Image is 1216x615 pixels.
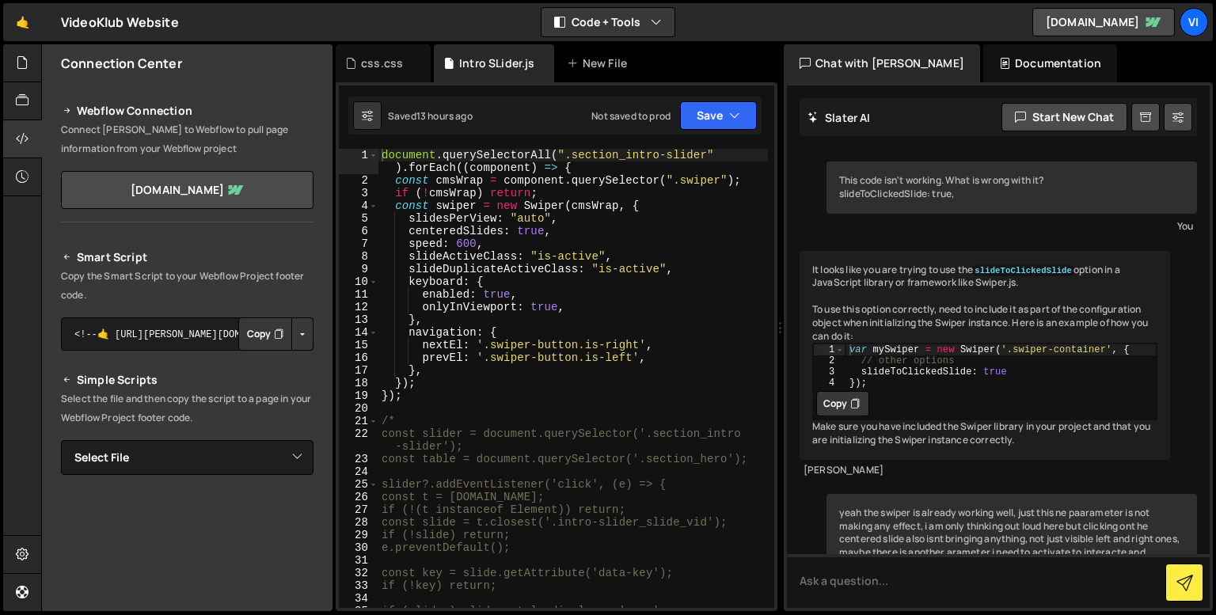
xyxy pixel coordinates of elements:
div: 8 [339,250,378,263]
div: 25 [339,478,378,491]
div: New File [567,55,633,71]
div: 15 [339,339,378,351]
div: It looks like you are trying to use the option in a JavaScript library or framework like Swiper.j... [800,251,1170,460]
div: 4 [339,199,378,212]
code: slideToClickedSlide [973,265,1073,276]
p: Connect [PERSON_NAME] to Webflow to pull page information from your Webflow project [61,120,313,158]
div: 24 [339,465,378,478]
div: 34 [339,592,378,605]
div: 3 [814,366,845,378]
div: 27 [339,503,378,516]
div: 3 [339,187,378,199]
div: 4 [814,378,845,389]
button: Start new chat [1001,103,1127,131]
div: Documentation [983,44,1117,82]
div: 6 [339,225,378,237]
div: 11 [339,288,378,301]
div: 20 [339,402,378,415]
div: 16 [339,351,378,364]
button: Save [680,101,757,130]
div: Chat with [PERSON_NAME] [784,44,980,82]
div: 2 [814,355,845,366]
div: 32 [339,567,378,579]
div: 21 [339,415,378,427]
div: [PERSON_NAME] [804,464,1166,477]
button: Copy [816,391,869,416]
h2: Simple Scripts [61,370,313,389]
div: 28 [339,516,378,529]
div: 12 [339,301,378,313]
div: This code isn't working. What is wrong with it? slideToClickedSlide: true, [826,161,1197,214]
a: [DOMAIN_NAME] [1032,8,1175,36]
div: You [830,218,1193,234]
div: 5 [339,212,378,225]
div: 30 [339,541,378,554]
div: css.css [361,55,403,71]
a: Vi [1180,8,1208,36]
div: 7 [339,237,378,250]
div: 26 [339,491,378,503]
div: 23 [339,453,378,465]
p: Copy the Smart Script to your Webflow Project footer code. [61,267,313,305]
a: [DOMAIN_NAME] [61,171,313,209]
div: Button group with nested dropdown [238,317,313,351]
div: 29 [339,529,378,541]
div: 10 [339,275,378,288]
h2: Connection Center [61,55,182,72]
a: 🤙 [3,3,42,41]
button: Code + Tools [541,8,674,36]
div: 13 hours ago [416,109,473,123]
div: 2 [339,174,378,187]
div: VideoKlub Website [61,13,179,32]
div: 9 [339,263,378,275]
div: 17 [339,364,378,377]
div: 13 [339,313,378,326]
div: yeah the swiper is already working well, just this ne paarameter is not making any effect, i am o... [826,494,1197,586]
div: 14 [339,326,378,339]
textarea: <!--🤙 [URL][PERSON_NAME][DOMAIN_NAME]> <script>document.addEventListener("DOMContentLoaded", func... [61,317,313,351]
p: Select the file and then copy the script to a page in your Webflow Project footer code. [61,389,313,427]
h2: Slater AI [807,110,871,125]
div: 22 [339,427,378,453]
div: Intro SLider.js [459,55,534,71]
h2: Smart Script [61,248,313,267]
div: 18 [339,377,378,389]
div: 19 [339,389,378,402]
h2: Webflow Connection [61,101,313,120]
button: Copy [238,317,292,351]
div: Saved [388,109,473,123]
div: 1 [339,149,378,174]
div: 31 [339,554,378,567]
div: 1 [814,344,845,355]
div: 33 [339,579,378,592]
div: Not saved to prod [591,109,671,123]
